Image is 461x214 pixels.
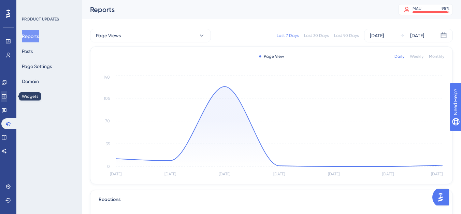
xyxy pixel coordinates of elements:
[334,33,359,38] div: Last 90 Days
[410,31,424,40] div: [DATE]
[413,6,421,11] div: MAU
[16,2,43,10] span: Need Help?
[99,196,444,204] div: Reactions
[22,30,39,42] button: Reports
[429,54,444,59] div: Monthly
[442,6,449,11] div: 95 %
[164,172,176,176] tspan: [DATE]
[22,45,33,57] button: Posts
[22,75,39,88] button: Domain
[259,54,284,59] div: Page View
[22,60,52,72] button: Page Settings
[277,33,299,38] div: Last 7 Days
[370,31,384,40] div: [DATE]
[432,187,453,208] iframe: UserGuiding AI Assistant Launcher
[273,172,285,176] tspan: [DATE]
[431,172,443,176] tspan: [DATE]
[90,29,211,42] button: Page Views
[90,5,381,14] div: Reports
[328,172,340,176] tspan: [DATE]
[22,90,37,103] button: Access
[394,54,404,59] div: Daily
[104,96,110,101] tspan: 105
[96,31,121,40] span: Page Views
[107,164,110,169] tspan: 0
[304,33,329,38] div: Last 30 Days
[103,75,110,80] tspan: 140
[410,54,423,59] div: Weekly
[106,142,110,146] tspan: 35
[110,172,121,176] tspan: [DATE]
[382,172,394,176] tspan: [DATE]
[22,16,59,22] div: PRODUCT UPDATES
[219,172,230,176] tspan: [DATE]
[105,119,110,123] tspan: 70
